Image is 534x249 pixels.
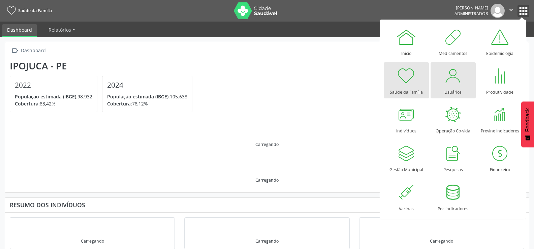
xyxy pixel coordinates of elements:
[18,8,52,13] span: Saúde da Família
[384,140,429,176] a: Gestão Municipal
[431,179,476,215] a: Pec Indicadores
[505,4,517,18] button: 
[107,93,187,100] p: 105.638
[107,100,187,107] p: 78,12%
[454,11,488,17] span: Administrador
[44,24,80,36] a: Relatórios
[507,6,515,13] i: 
[15,100,92,107] p: 83,42%
[2,24,37,37] a: Dashboard
[107,93,170,100] span: População estimada (IBGE):
[20,46,47,56] div: Dashboard
[431,24,476,60] a: Medicamentos
[384,24,429,60] a: Início
[81,238,104,244] div: Carregando
[10,60,197,71] div: Ipojuca - PE
[255,238,279,244] div: Carregando
[477,62,523,98] a: Produtividade
[384,62,429,98] a: Saúde da Família
[107,81,187,89] h4: 2024
[10,201,524,209] div: Resumo dos indivíduos
[15,93,77,100] span: População estimada (IBGE):
[10,46,20,56] i: 
[5,5,52,16] a: Saúde da Família
[431,140,476,176] a: Pesquisas
[107,100,132,107] span: Cobertura:
[49,27,71,33] span: Relatórios
[430,238,453,244] div: Carregando
[255,142,279,147] div: Carregando
[454,5,488,11] div: [PERSON_NAME]
[15,100,40,107] span: Cobertura:
[384,101,429,137] a: Indivíduos
[10,46,47,56] a:  Dashboard
[15,81,92,89] h4: 2022
[517,5,529,17] button: apps
[431,62,476,98] a: Usuários
[384,179,429,215] a: Vacinas
[255,177,279,183] div: Carregando
[521,101,534,147] button: Feedback - Mostrar pesquisa
[15,93,92,100] p: 98.932
[491,4,505,18] img: img
[477,140,523,176] a: Financeiro
[431,101,476,137] a: Operação Co-vida
[525,108,531,132] span: Feedback
[477,101,523,137] a: Previne Indicadores
[477,24,523,60] a: Epidemiologia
